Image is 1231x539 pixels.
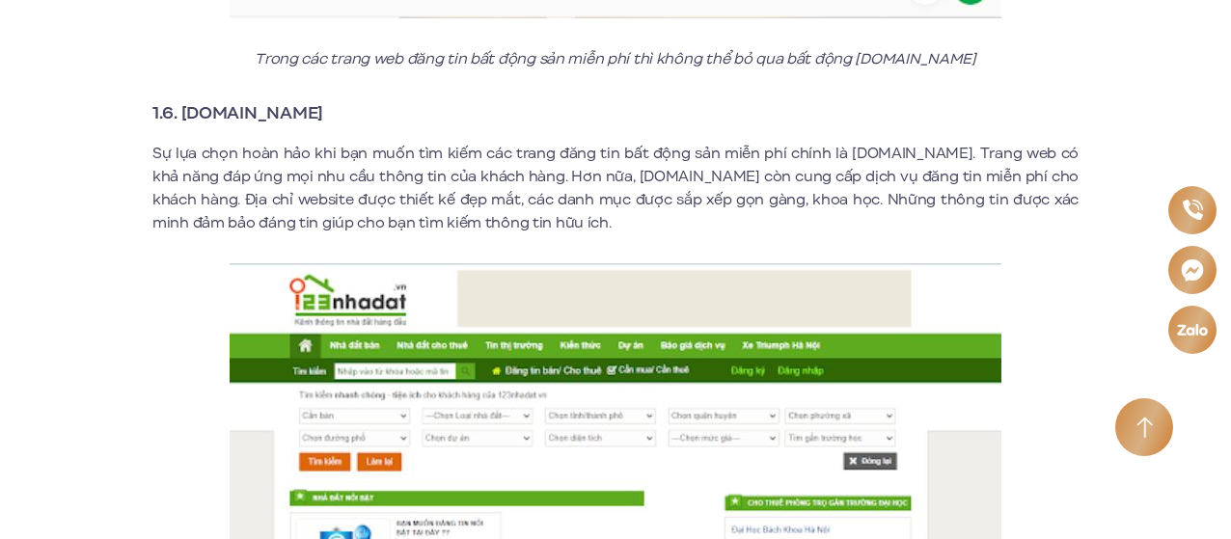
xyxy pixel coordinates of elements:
img: Arrow icon [1136,417,1153,439]
img: Zalo icon [1176,321,1209,337]
img: Phone icon [1181,199,1204,222]
em: Trong các trang web đăng tin bất động sản miễn phí thì không thể bỏ qua bất động [DOMAIN_NAME] [255,48,976,69]
p: Sự lựa chọn hoàn hảo khi bạn muốn tìm kiếm các trang đăng tin bất động sản miễn phí chính là [DOM... [152,142,1079,234]
img: Messenger icon [1179,256,1205,283]
strong: 1.6. [DOMAIN_NAME] [152,100,323,125]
